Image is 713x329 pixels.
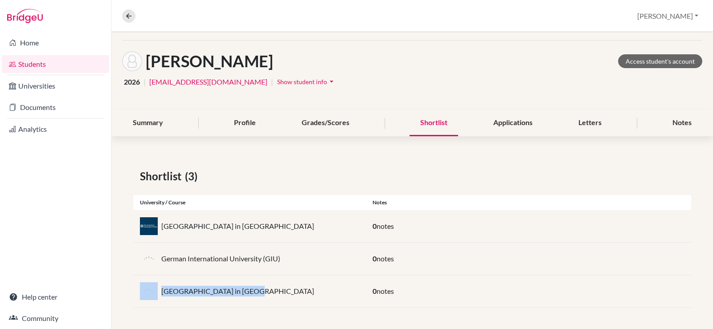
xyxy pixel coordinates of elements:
span: notes [377,254,394,263]
a: Students [2,55,109,73]
span: (3) [185,168,201,184]
span: | [143,77,146,87]
h1: [PERSON_NAME] [146,52,273,71]
a: Community [2,309,109,327]
span: Show student info [277,78,327,85]
div: Letters [568,110,612,136]
button: [PERSON_NAME] [633,8,702,24]
span: notes [377,222,394,230]
a: Help center [2,288,109,306]
img: Ashraf Amr SHOURA's avatar [122,51,142,71]
div: Shortlist [410,110,458,136]
div: Grades/Scores [291,110,360,136]
a: Analytics [2,120,109,138]
div: Profile [223,110,266,136]
img: Bridge-U [7,9,43,23]
a: Universities [2,77,109,95]
i: arrow_drop_down [327,77,336,86]
a: Documents [2,98,109,116]
p: German International University (GIU) [161,253,280,264]
p: [GEOGRAPHIC_DATA] in [GEOGRAPHIC_DATA] [161,221,314,232]
div: Applications [483,110,543,136]
span: 0 [373,254,377,263]
img: default-university-logo-42dd438d0b49c2174d4c41c49dcd67eec2da6d16b3a2f6d5de70cc347232e317.png [140,282,158,300]
span: Shortlist [140,168,185,184]
a: Home [2,34,109,52]
button: Show student infoarrow_drop_down [277,75,336,89]
p: [GEOGRAPHIC_DATA] in [GEOGRAPHIC_DATA] [161,286,314,297]
div: Summary [122,110,174,136]
span: notes [377,287,394,295]
div: Notes [662,110,702,136]
span: 2026 [124,77,140,87]
span: | [271,77,273,87]
span: 0 [373,222,377,230]
a: [EMAIL_ADDRESS][DOMAIN_NAME] [149,77,267,87]
div: University / Course [133,199,366,207]
img: eg_ame_8v453z1j.jpeg [140,217,158,235]
img: default-university-logo-42dd438d0b49c2174d4c41c49dcd67eec2da6d16b3a2f6d5de70cc347232e317.png [140,250,158,268]
a: Access student's account [618,54,702,68]
div: Notes [366,199,691,207]
span: 0 [373,287,377,295]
